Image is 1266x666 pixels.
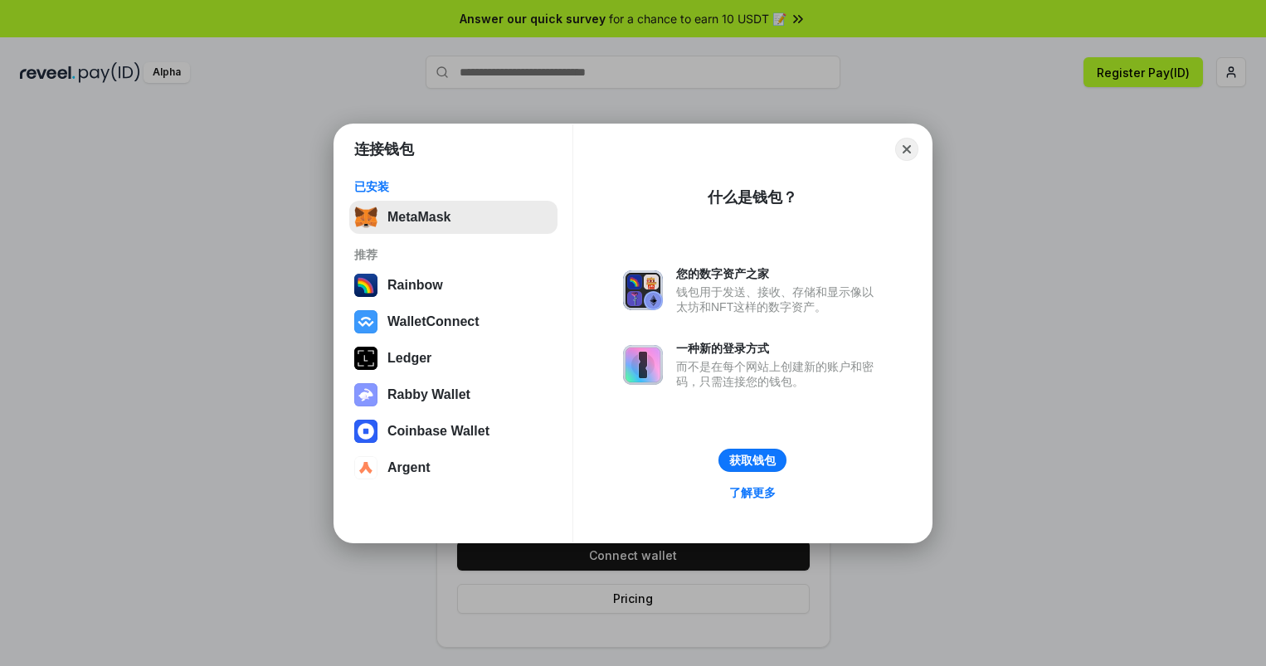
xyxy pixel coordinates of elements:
img: svg+xml,%3Csvg%20width%3D%2228%22%20height%3D%2228%22%20viewBox%3D%220%200%2028%2028%22%20fill%3D... [354,420,377,443]
div: WalletConnect [387,314,480,329]
img: svg+xml,%3Csvg%20width%3D%22120%22%20height%3D%22120%22%20viewBox%3D%220%200%20120%20120%22%20fil... [354,274,377,297]
img: svg+xml,%3Csvg%20xmlns%3D%22http%3A%2F%2Fwww.w3.org%2F2000%2Fsvg%22%20fill%3D%22none%22%20viewBox... [354,383,377,406]
button: Rabby Wallet [349,378,558,411]
img: svg+xml,%3Csvg%20fill%3D%22none%22%20height%3D%2233%22%20viewBox%3D%220%200%2035%2033%22%20width%... [354,206,377,229]
h1: 连接钱包 [354,139,414,159]
button: Coinbase Wallet [349,415,558,448]
img: svg+xml,%3Csvg%20xmlns%3D%22http%3A%2F%2Fwww.w3.org%2F2000%2Fsvg%22%20fill%3D%22none%22%20viewBox... [623,345,663,385]
button: Close [895,138,918,161]
button: MetaMask [349,201,558,234]
button: WalletConnect [349,305,558,338]
div: 已安装 [354,179,553,194]
div: 获取钱包 [729,453,776,468]
img: svg+xml,%3Csvg%20width%3D%2228%22%20height%3D%2228%22%20viewBox%3D%220%200%2028%2028%22%20fill%3D... [354,456,377,479]
div: Ledger [387,351,431,366]
div: 推荐 [354,247,553,262]
div: 什么是钱包？ [708,187,797,207]
div: 一种新的登录方式 [676,341,882,356]
button: Ledger [349,342,558,375]
div: Coinbase Wallet [387,424,489,439]
button: Argent [349,451,558,484]
img: svg+xml,%3Csvg%20xmlns%3D%22http%3A%2F%2Fwww.w3.org%2F2000%2Fsvg%22%20width%3D%2228%22%20height%3... [354,347,377,370]
button: 获取钱包 [718,449,786,472]
div: 了解更多 [729,485,776,500]
a: 了解更多 [719,482,786,503]
div: MetaMask [387,210,450,225]
div: Argent [387,460,431,475]
div: 您的数字资产之家 [676,266,882,281]
img: svg+xml,%3Csvg%20xmlns%3D%22http%3A%2F%2Fwww.w3.org%2F2000%2Fsvg%22%20fill%3D%22none%22%20viewBox... [623,270,663,310]
div: 钱包用于发送、接收、存储和显示像以太坊和NFT这样的数字资产。 [676,284,882,314]
div: Rainbow [387,278,443,293]
div: Rabby Wallet [387,387,470,402]
img: svg+xml,%3Csvg%20width%3D%2228%22%20height%3D%2228%22%20viewBox%3D%220%200%2028%2028%22%20fill%3D... [354,310,377,333]
button: Rainbow [349,269,558,302]
div: 而不是在每个网站上创建新的账户和密码，只需连接您的钱包。 [676,359,882,389]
